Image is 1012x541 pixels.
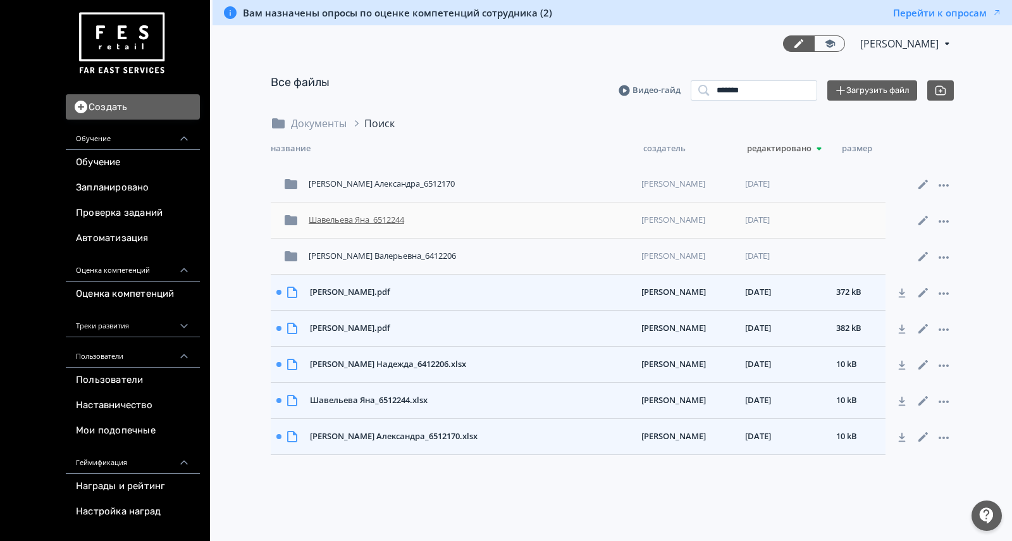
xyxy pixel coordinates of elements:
div: 382 kB [831,317,885,340]
div: [PERSON_NAME].pdf[PERSON_NAME][DATE]382 kB [271,311,885,347]
div: Оценка компетенций [66,251,200,282]
a: Настройка наград [66,499,200,525]
a: Все файлы [271,75,330,89]
a: Оценка компетенций [66,282,200,307]
div: Документы [286,116,347,131]
div: [PERSON_NAME] [636,245,740,268]
div: [PERSON_NAME] [636,317,740,340]
div: Шавельева Яна_6512244.xlsx [305,389,636,412]
span: [DATE] [745,214,770,227]
div: Савельева Надежда_6412206.xlsx [305,353,636,376]
div: 10 kB [831,353,885,376]
span: [DATE] [745,322,771,335]
span: [DATE] [745,394,771,407]
div: [PERSON_NAME] Надежда_6412206.xlsx[PERSON_NAME][DATE]10 kB [271,347,885,383]
div: 10 kB [831,425,885,448]
div: [PERSON_NAME] [636,173,740,196]
div: Савельева Александра_6512170 [304,173,636,196]
div: Шавельева Яна_6512244 [304,209,636,232]
a: Автоматизация [66,226,200,251]
div: Размер [842,141,892,156]
div: Савельева Надежда.pdf [305,281,636,304]
a: Мои подопечные [66,418,200,444]
a: Запланировано [66,175,200,201]
div: [PERSON_NAME] [636,209,740,232]
a: Награды и рейтинг [66,474,200,499]
div: Название [271,141,643,156]
div: Шавельева Яна_6512244.xlsx[PERSON_NAME][DATE]10 kB [271,383,885,419]
button: Перейти к опросам [893,6,1002,19]
a: Наставничество [66,393,200,418]
div: Поиск [364,116,395,131]
button: Создать [66,94,200,120]
div: [PERSON_NAME] [636,281,740,304]
span: Светлана Илюхина [860,36,941,51]
button: Загрузить файл [827,80,917,101]
span: [DATE] [745,286,771,299]
div: Редактировано [747,141,842,156]
span: [DATE] [745,430,771,443]
div: Треки развития [66,307,200,337]
div: [PERSON_NAME] [636,353,740,376]
div: [PERSON_NAME] Валерьевна_6412206[PERSON_NAME][DATE] [271,239,885,275]
div: Савельева Александра_6512170.xlsx [305,425,636,448]
div: [PERSON_NAME].pdf[PERSON_NAME][DATE]372 kB [271,275,885,311]
span: [DATE] [745,358,771,371]
span: Вам назначены опросы по оценке компетенций сотрудника (2) [243,6,552,19]
div: [PERSON_NAME] [636,425,740,448]
div: Савельева Надежда Валерьевна_6412206 [304,245,636,268]
div: Шавельева Яна_6512244[PERSON_NAME][DATE] [271,202,885,239]
a: Проверка заданий [66,201,200,226]
a: Пользователи [66,368,200,393]
span: [DATE] [745,250,770,263]
div: 10 kB [831,389,885,412]
div: [PERSON_NAME] Александра_6512170.xlsx[PERSON_NAME][DATE]10 kB [271,419,885,455]
div: Пользователи [66,337,200,368]
div: [PERSON_NAME] [636,389,740,412]
a: Обучение [66,150,200,175]
div: Савельева Александра.pdf [305,317,636,340]
a: Переключиться в режим ученика [814,35,845,52]
img: https://files.teachbase.ru/system/account/57463/logo/medium-936fc5084dd2c598f50a98b9cbe0469a.png [76,8,167,79]
div: Обучение [66,120,200,150]
div: [PERSON_NAME] Александра_6512170[PERSON_NAME][DATE] [271,166,885,202]
div: Геймификация [66,444,200,474]
div: Поиск [349,116,395,131]
span: [DATE] [745,178,770,190]
div: Создатель [643,141,747,156]
div: 372 kB [831,281,885,304]
a: Видео-гайд [619,84,681,97]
